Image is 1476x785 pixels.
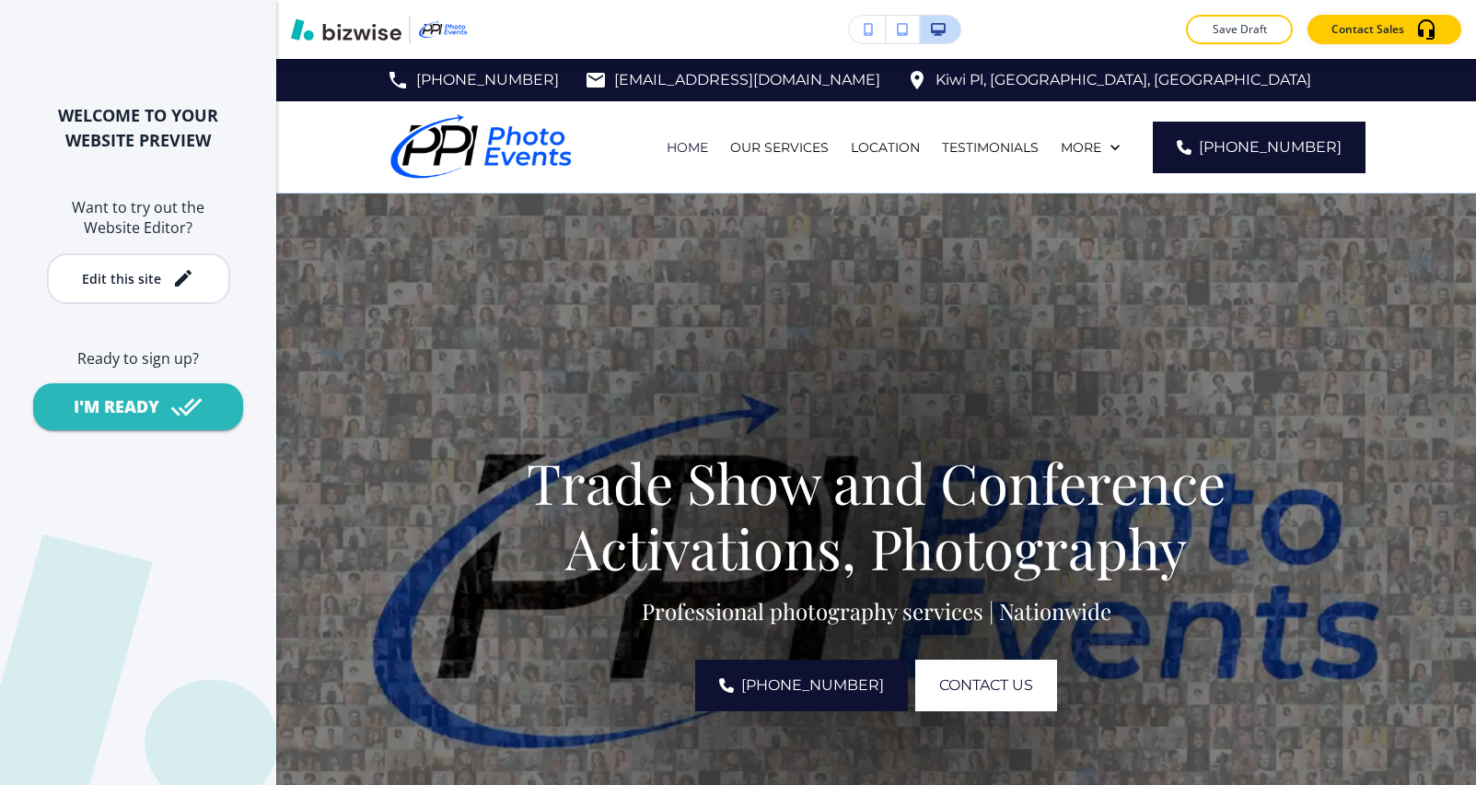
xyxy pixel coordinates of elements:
[29,197,247,239] h6: Want to try out the Website Editor?
[387,66,559,94] a: [PHONE_NUMBER]
[47,253,230,304] button: Edit this site
[291,18,401,41] img: Bizwise Logo
[82,272,161,286] div: Edit this site
[614,66,880,94] p: [EMAIL_ADDRESS][DOMAIN_NAME]
[730,138,829,157] p: OUR SERVICES
[492,597,1261,625] p: Professional photography services | Nationwide
[1307,15,1461,44] button: Contact Sales
[936,66,1311,94] p: Kiwi Pl, [GEOGRAPHIC_DATA], [GEOGRAPHIC_DATA]
[1210,21,1269,38] p: Save Draft
[1061,138,1101,157] p: More
[906,66,1311,94] a: Kiwi Pl, [GEOGRAPHIC_DATA], [GEOGRAPHIC_DATA]
[1199,136,1342,158] span: [PHONE_NUMBER]
[387,108,574,185] img: PPI Photo Events
[492,450,1261,580] p: Trade Show and Conference Activations, Photography
[741,674,884,697] span: [PHONE_NUMBER]
[585,66,880,94] a: [EMAIL_ADDRESS][DOMAIN_NAME]
[29,348,247,369] h6: Ready to sign up?
[939,674,1033,697] span: Contact Us
[851,138,920,157] p: LOCATION
[416,66,559,94] p: [PHONE_NUMBER]
[33,383,243,430] button: I'M READY
[915,660,1057,711] button: Contact Us
[1186,15,1293,44] button: Save Draft
[942,138,1039,157] p: TESTIMONIALS
[29,103,247,153] h2: WELCOME TO YOUR WEBSITE PREVIEW
[418,19,468,40] img: Your Logo
[667,138,708,157] p: HOME
[1153,122,1366,173] a: [PHONE_NUMBER]
[74,395,159,418] div: I'M READY
[695,660,908,711] a: [PHONE_NUMBER]
[1331,21,1404,38] p: Contact Sales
